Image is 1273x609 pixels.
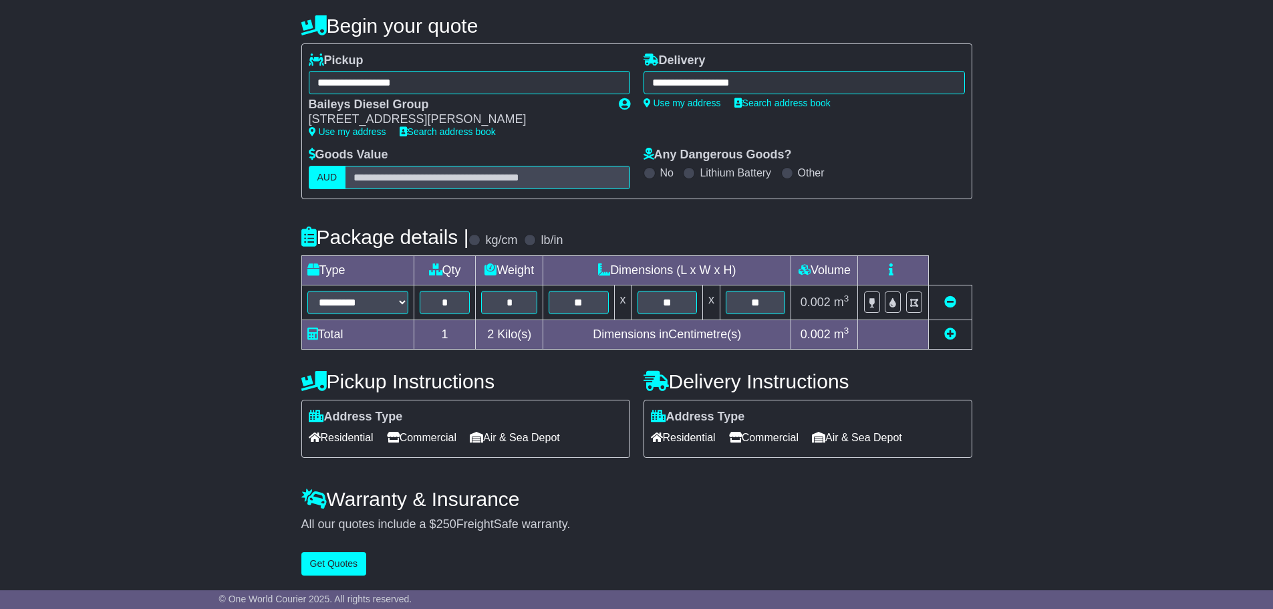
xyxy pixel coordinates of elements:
div: Baileys Diesel Group [309,98,605,112]
span: Commercial [729,427,799,448]
span: m [834,328,849,341]
a: Add new item [944,328,956,341]
div: [STREET_ADDRESS][PERSON_NAME] [309,112,605,127]
label: Any Dangerous Goods? [644,148,792,162]
td: Qty [414,255,476,285]
span: Residential [309,427,374,448]
h4: Package details | [301,226,469,248]
span: 250 [436,517,456,531]
a: Remove this item [944,295,956,309]
span: Air & Sea Depot [812,427,902,448]
label: Pickup [309,53,364,68]
label: kg/cm [485,233,517,248]
h4: Begin your quote [301,15,972,37]
span: 0.002 [801,295,831,309]
td: Type [301,255,414,285]
span: © One World Courier 2025. All rights reserved. [219,594,412,604]
td: x [614,285,631,320]
label: Address Type [309,410,403,424]
sup: 3 [844,293,849,303]
h4: Pickup Instructions [301,370,630,392]
span: Commercial [387,427,456,448]
label: AUD [309,166,346,189]
a: Use my address [644,98,721,108]
a: Search address book [400,126,496,137]
a: Use my address [309,126,386,137]
div: All our quotes include a $ FreightSafe warranty. [301,517,972,532]
button: Get Quotes [301,552,367,576]
td: Dimensions (L x W x H) [543,255,791,285]
td: Kilo(s) [476,320,543,349]
span: m [834,295,849,309]
label: Goods Value [309,148,388,162]
span: 0.002 [801,328,831,341]
h4: Delivery Instructions [644,370,972,392]
td: Weight [476,255,543,285]
span: 2 [487,328,494,341]
td: 1 [414,320,476,349]
a: Search address book [734,98,831,108]
span: Air & Sea Depot [470,427,560,448]
label: lb/in [541,233,563,248]
label: Other [798,166,825,179]
td: Dimensions in Centimetre(s) [543,320,791,349]
label: Address Type [651,410,745,424]
label: Lithium Battery [700,166,771,179]
td: Total [301,320,414,349]
td: x [702,285,720,320]
label: No [660,166,674,179]
sup: 3 [844,326,849,336]
td: Volume [791,255,858,285]
span: Residential [651,427,716,448]
h4: Warranty & Insurance [301,488,972,510]
label: Delivery [644,53,706,68]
